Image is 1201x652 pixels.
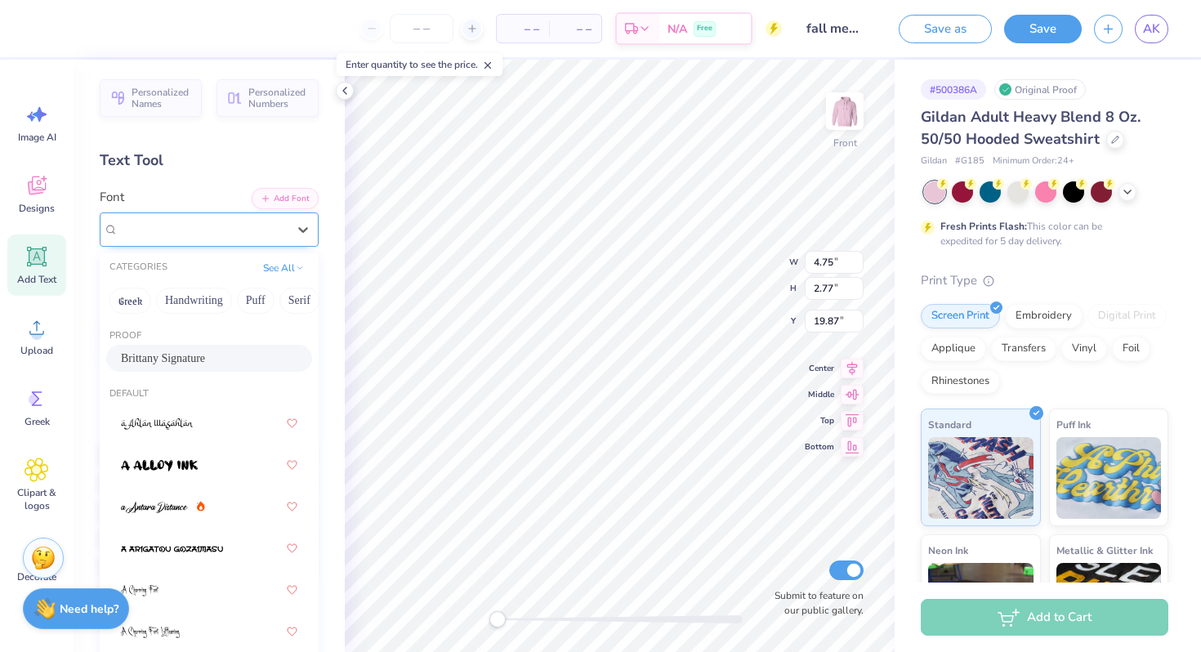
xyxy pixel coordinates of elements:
input: Untitled Design [794,12,874,45]
span: Upload [20,344,53,357]
span: – – [559,20,592,38]
img: Metallic & Glitter Ink [1056,563,1162,645]
span: Metallic & Glitter Ink [1056,542,1153,559]
span: Personalized Names [132,87,192,109]
span: N/A [667,20,687,38]
span: Clipart & logos [10,486,64,512]
div: Vinyl [1061,337,1107,361]
span: Minimum Order: 24 + [993,154,1074,168]
img: a Ahlan Wasahlan [121,418,194,430]
span: Image AI [18,131,56,144]
button: Personalized Numbers [217,79,319,117]
span: Neon Ink [928,542,968,559]
div: Rhinestones [921,369,1000,394]
span: Center [805,362,834,375]
img: Front [828,95,861,127]
div: This color can be expedited for 5 day delivery. [940,219,1141,248]
img: A Charming Font Leftleaning [121,627,180,638]
div: CATEGORIES [109,261,167,275]
div: Transfers [991,337,1056,361]
label: Font [100,188,124,207]
button: See All [258,260,309,276]
span: AK [1143,20,1160,38]
span: Decorate [17,570,56,583]
span: Puff Ink [1056,416,1091,433]
div: Text Tool [100,150,319,172]
span: Designs [19,202,55,215]
div: Embroidery [1005,304,1083,328]
span: Personalized Numbers [248,87,309,109]
div: Front [833,136,857,150]
img: A Charming Font [121,585,159,596]
button: Save [1004,15,1082,43]
button: Handwriting [156,288,232,314]
img: Neon Ink [928,563,1034,645]
span: Greek [25,415,50,428]
div: Screen Print [921,304,1000,328]
button: Save as [899,15,992,43]
div: Digital Print [1087,304,1167,328]
div: Enter quantity to see the price. [337,53,502,76]
img: Puff Ink [1056,437,1162,519]
span: Brittany Signature [121,350,205,367]
span: Top [805,414,834,427]
span: Standard [928,416,971,433]
img: Standard [928,437,1034,519]
span: Free [697,23,712,34]
button: Puff [237,288,275,314]
img: a Alloy Ink [121,460,198,471]
img: a Arigatou Gozaimasu [121,543,223,555]
span: Gildan Adult Heavy Blend 8 Oz. 50/50 Hooded Sweatshirt [921,107,1141,149]
strong: Need help? [60,601,118,617]
button: Greek [109,288,151,314]
button: Add Font [252,188,319,209]
span: Middle [805,388,834,401]
img: a Antara Distance [121,502,188,513]
input: – – [390,14,453,43]
span: Bottom [805,440,834,453]
div: Proof [100,329,319,343]
span: – – [507,20,539,38]
div: Default [100,387,319,401]
button: Personalized Names [100,79,202,117]
div: # 500386A [921,79,986,100]
button: Serif [279,288,319,314]
div: Accessibility label [489,611,506,627]
div: Original Proof [994,79,1086,100]
a: AK [1135,15,1168,43]
span: Add Text [17,273,56,286]
div: Applique [921,337,986,361]
div: Foil [1112,337,1150,361]
div: Print Type [921,271,1168,290]
span: Gildan [921,154,947,168]
span: # G185 [955,154,984,168]
label: Submit to feature on our public gallery. [766,588,864,618]
strong: Fresh Prints Flash: [940,220,1027,233]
